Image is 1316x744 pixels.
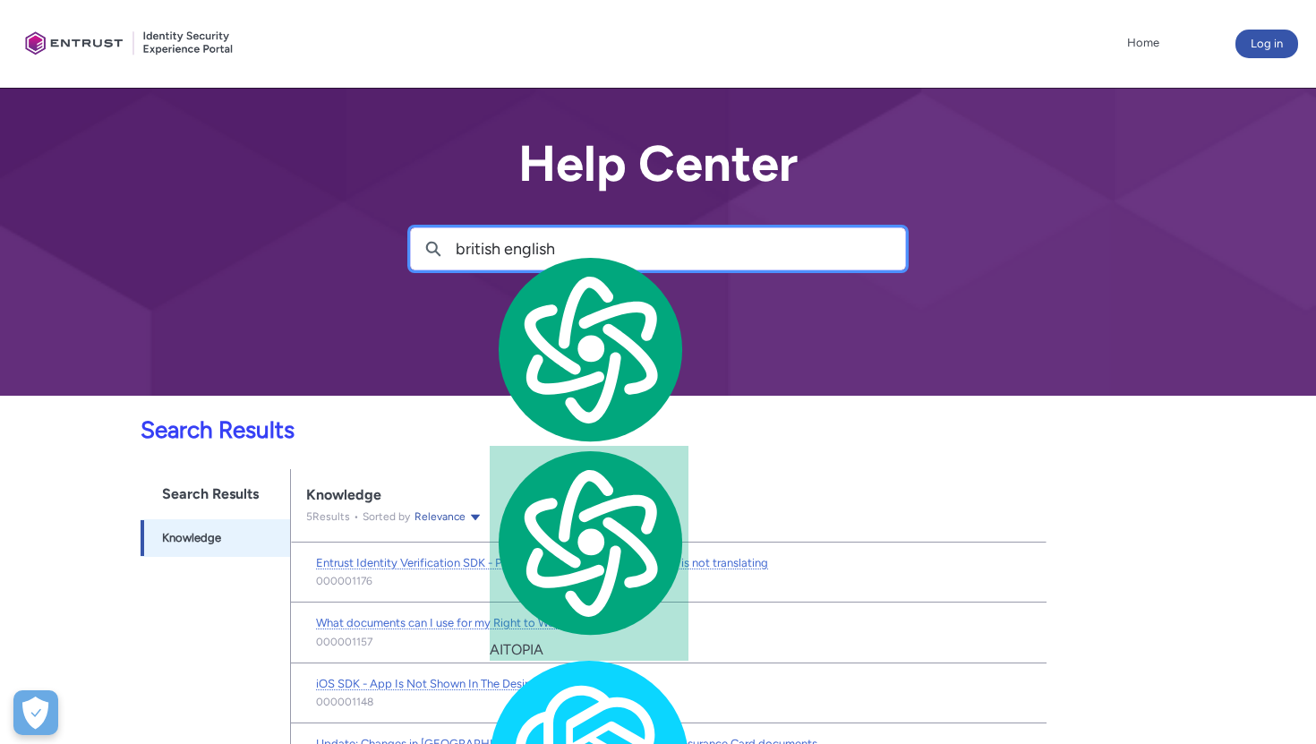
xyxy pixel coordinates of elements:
[350,508,483,526] div: Sorted by
[13,690,58,735] button: Open Preferences
[316,634,372,650] lightning-formatted-text: 000001157
[306,509,350,525] p: 5 Results
[316,556,768,569] span: Entrust Identity Verification SDK - Privacy notices and consent screen is not translating
[414,508,483,526] button: Relevance
[1123,30,1164,56] a: Home
[13,690,58,735] div: Cookie Preferences
[162,529,221,547] span: Knowledge
[316,677,596,690] span: iOS SDK - App Is Not Shown In The Desired Language
[316,694,373,710] lightning-formatted-text: 000001148
[410,136,906,192] h2: Help Center
[141,519,291,557] a: Knowledge
[316,616,603,629] span: What documents can I use for my Right to Work check?
[306,486,1031,504] div: Knowledge
[141,469,291,519] h1: Search Results
[350,510,363,523] span: •
[490,446,688,661] div: AITOPIA
[11,413,1047,448] p: Search Results
[411,228,456,269] button: Search
[1235,30,1298,58] button: Log in
[456,228,905,269] input: Search for articles, cases, videos...
[316,573,372,589] lightning-formatted-text: 000001176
